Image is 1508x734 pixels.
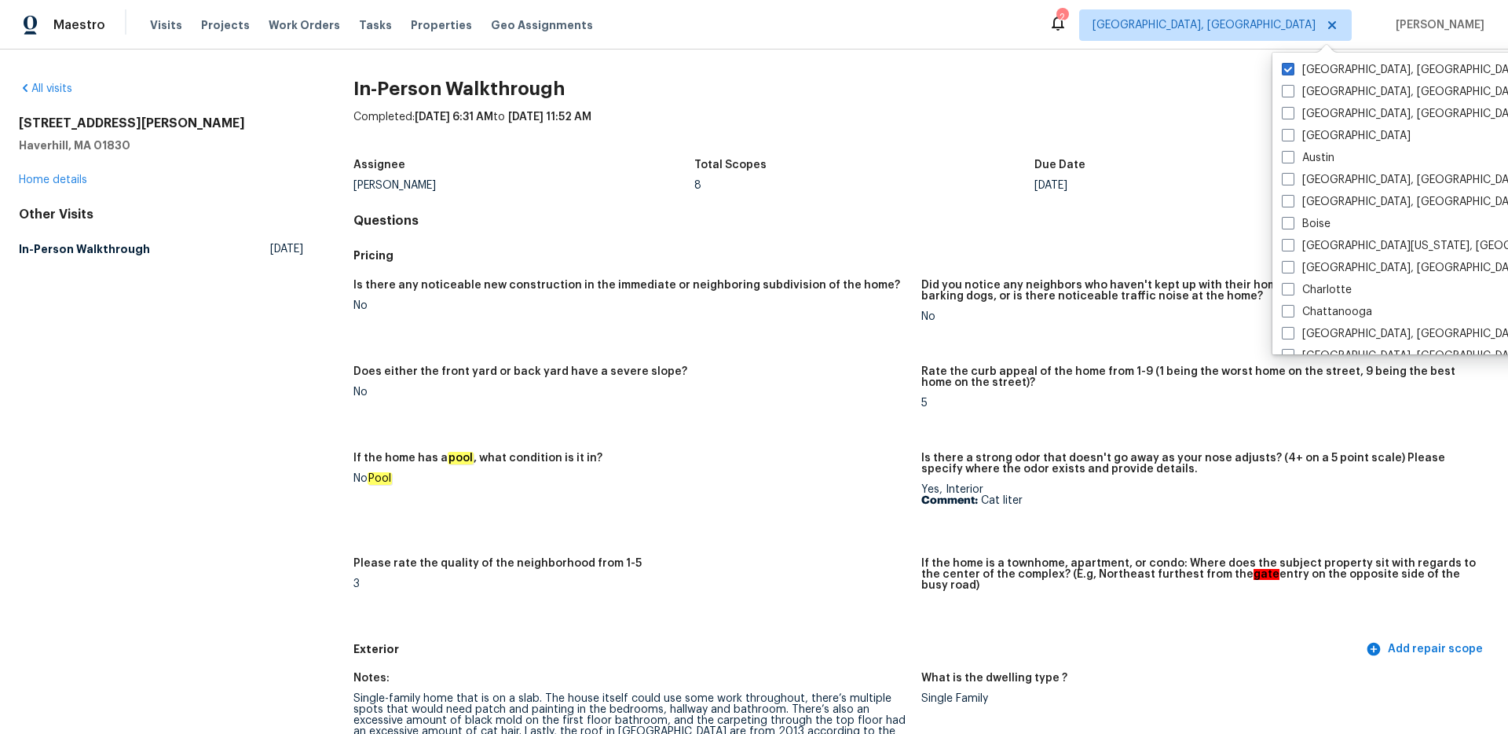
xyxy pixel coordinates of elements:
h5: Total Scopes [694,160,767,171]
span: [PERSON_NAME] [1389,17,1484,33]
span: Maestro [53,17,105,33]
div: Completed: to [353,109,1489,150]
div: No [353,473,909,484]
div: Yes, Interior [921,484,1477,506]
label: [GEOGRAPHIC_DATA] [1282,128,1411,144]
div: Other Visits [19,207,303,222]
div: Single Family [921,693,1477,704]
h5: Assignee [353,160,405,171]
em: gate [1254,569,1279,580]
h4: Questions [353,213,1489,229]
h2: In-Person Walkthrough [353,81,1489,97]
span: Properties [411,17,472,33]
h5: If the home has a , what condition is it in? [353,453,602,464]
label: Charlotte [1282,282,1352,298]
span: Tasks [359,20,392,31]
span: [DATE] 11:52 AM [508,112,591,123]
span: Projects [201,17,250,33]
p: Cat liter [921,495,1477,506]
h2: [STREET_ADDRESS][PERSON_NAME] [19,116,303,131]
h5: Haverhill, MA 01830 [19,138,303,153]
a: All visits [19,83,72,94]
label: Austin [1282,150,1334,166]
a: In-Person Walkthrough[DATE] [19,235,303,263]
div: 5 [921,398,1477,409]
span: [DATE] [270,241,303,257]
em: Pool [368,472,392,485]
label: Boise [1282,216,1330,232]
div: [DATE] [1034,180,1375,191]
span: Work Orders [269,17,340,33]
div: No [353,387,909,398]
div: [PERSON_NAME] [353,180,694,191]
h5: Rate the curb appeal of the home from 1-9 (1 being the worst home on the street, 9 being the best... [921,366,1477,388]
button: Add repair scope [1363,635,1489,664]
h5: Is there a strong odor that doesn't go away as your nose adjusts? (4+ on a 5 point scale) Please ... [921,453,1477,475]
div: 8 [694,180,1035,191]
h5: In-Person Walkthrough [19,241,150,257]
h5: Please rate the quality of the neighborhood from 1-5 [353,558,642,569]
div: 2 [1056,9,1067,25]
h5: If the home is a townhome, apartment, or condo: Where does the subject property sit with regards ... [921,558,1477,591]
span: Visits [150,17,182,33]
div: 3 [353,578,909,589]
h5: Does either the front yard or back yard have a severe slope? [353,366,687,377]
div: No [921,311,1477,322]
span: [GEOGRAPHIC_DATA], [GEOGRAPHIC_DATA] [1093,17,1316,33]
span: [DATE] 6:31 AM [415,112,493,123]
h5: Exterior [353,641,1363,658]
h5: Notes: [353,673,390,684]
h5: Due Date [1034,160,1085,171]
b: Comment: [921,495,978,506]
h5: Did you notice any neighbors who haven't kept up with their homes (ex. lots of debris, etc.), lou... [921,280,1477,302]
h5: Is there any noticeable new construction in the immediate or neighboring subdivision of the home? [353,280,900,291]
span: Geo Assignments [491,17,593,33]
div: No [353,300,909,311]
a: Home details [19,174,87,185]
h5: Pricing [353,248,1363,264]
span: Add repair scope [1369,640,1483,659]
label: Chattanooga [1282,304,1372,320]
em: pool [448,452,474,464]
h5: What is the dwelling type ? [921,673,1067,684]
